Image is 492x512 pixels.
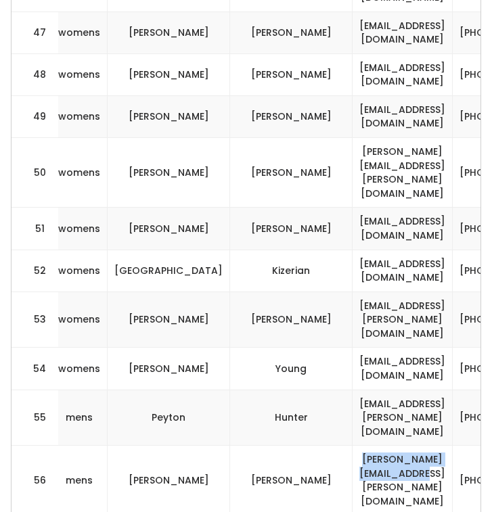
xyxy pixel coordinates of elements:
td: [PERSON_NAME] [230,138,353,208]
td: [PERSON_NAME] [230,208,353,250]
td: 51 [12,208,59,250]
td: 52 [12,250,59,292]
td: [EMAIL_ADDRESS][DOMAIN_NAME] [353,53,453,95]
td: Peyton [108,390,230,446]
td: womens [51,138,108,208]
td: Kizerian [230,250,353,292]
td: [GEOGRAPHIC_DATA] [108,250,230,292]
td: [EMAIL_ADDRESS][PERSON_NAME][DOMAIN_NAME] [353,292,453,348]
td: [PERSON_NAME] [108,11,230,53]
td: womens [51,53,108,95]
td: 50 [12,138,59,208]
td: [PERSON_NAME] [230,11,353,53]
td: [EMAIL_ADDRESS][DOMAIN_NAME] [353,250,453,292]
td: [PERSON_NAME] [108,348,230,390]
td: womens [51,95,108,137]
td: [PERSON_NAME][EMAIL_ADDRESS][PERSON_NAME][DOMAIN_NAME] [353,138,453,208]
td: mens [51,390,108,446]
td: Hunter [230,390,353,446]
td: [PERSON_NAME] [230,95,353,137]
td: [EMAIL_ADDRESS][DOMAIN_NAME] [353,95,453,137]
td: 53 [12,292,59,348]
td: [EMAIL_ADDRESS][DOMAIN_NAME] [353,348,453,390]
td: womens [51,348,108,390]
td: womens [51,292,108,348]
td: [PERSON_NAME] [108,138,230,208]
td: [PERSON_NAME] [108,53,230,95]
td: womens [51,250,108,292]
td: [PERSON_NAME] [230,292,353,348]
td: 49 [12,95,59,137]
td: [PERSON_NAME] [230,53,353,95]
td: [EMAIL_ADDRESS][DOMAIN_NAME] [353,208,453,250]
td: 55 [12,390,59,446]
td: [EMAIL_ADDRESS][PERSON_NAME][DOMAIN_NAME] [353,390,453,446]
td: [EMAIL_ADDRESS][DOMAIN_NAME] [353,11,453,53]
td: [PERSON_NAME] [108,95,230,137]
td: womens [51,11,108,53]
td: 47 [12,11,59,53]
td: [PERSON_NAME] [108,292,230,348]
td: womens [51,208,108,250]
td: Young [230,348,353,390]
td: 48 [12,53,59,95]
td: 54 [12,348,59,390]
td: [PERSON_NAME] [108,208,230,250]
